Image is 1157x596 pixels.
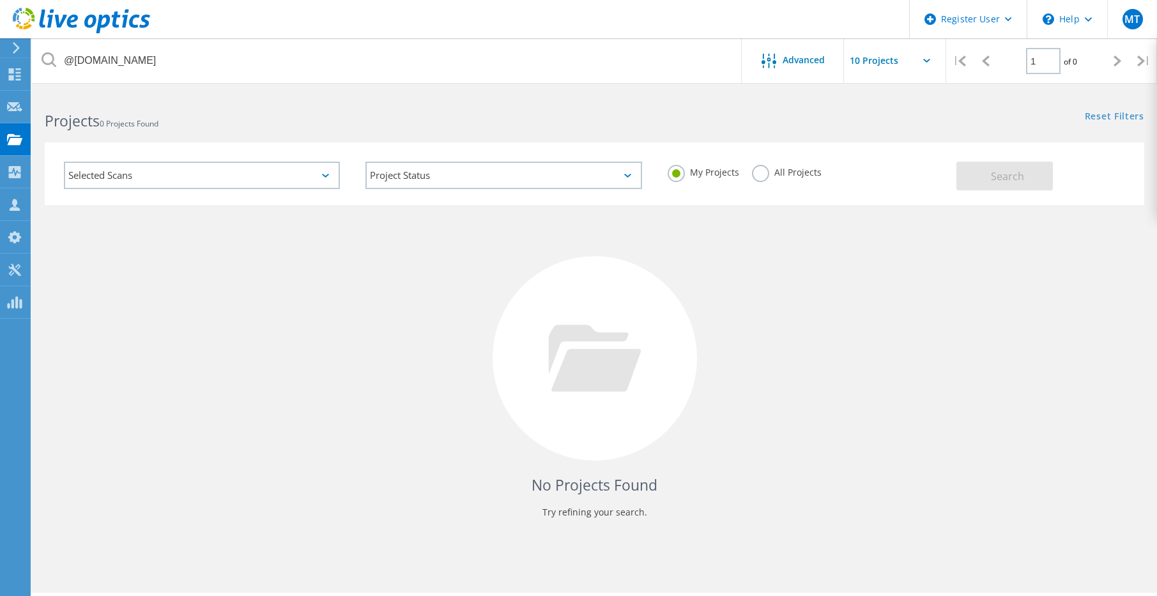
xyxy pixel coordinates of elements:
[1085,112,1144,123] a: Reset Filters
[1131,38,1157,84] div: |
[365,162,641,189] div: Project Status
[1064,56,1077,67] span: of 0
[13,27,150,36] a: Live Optics Dashboard
[783,56,825,65] span: Advanced
[57,502,1131,523] p: Try refining your search.
[100,118,158,129] span: 0 Projects Found
[991,169,1024,183] span: Search
[32,38,742,83] input: Search projects by name, owner, ID, company, etc
[57,475,1131,496] h4: No Projects Found
[946,38,972,84] div: |
[64,162,340,189] div: Selected Scans
[1124,14,1140,24] span: MT
[752,165,822,177] label: All Projects
[1043,13,1054,25] svg: \n
[668,165,739,177] label: My Projects
[45,111,100,131] b: Projects
[956,162,1053,190] button: Search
